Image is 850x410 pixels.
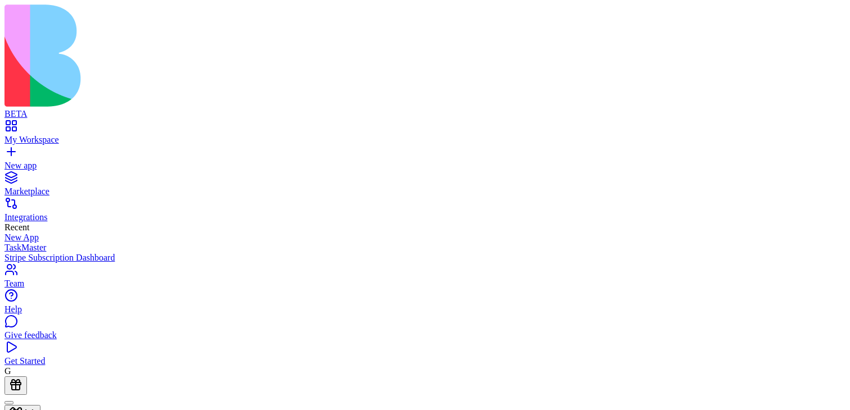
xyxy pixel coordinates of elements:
[4,279,846,289] div: Team
[4,125,846,145] a: My Workspace
[4,346,846,366] a: Get Started
[4,366,11,376] span: G
[4,253,846,263] a: Stripe Subscription Dashboard
[4,294,846,315] a: Help
[4,356,846,366] div: Get Started
[4,212,846,222] div: Integrations
[4,202,846,222] a: Integrations
[4,304,846,315] div: Help
[4,330,846,340] div: Give feedback
[4,320,846,340] a: Give feedback
[4,4,456,107] img: logo
[4,243,846,253] a: TaskMaster
[4,268,846,289] a: Team
[4,176,846,197] a: Marketplace
[4,222,29,232] span: Recent
[4,135,846,145] div: My Workspace
[4,186,846,197] div: Marketplace
[4,233,846,243] a: New App
[4,99,846,119] a: BETA
[4,151,846,171] a: New app
[4,161,846,171] div: New app
[4,109,846,119] div: BETA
